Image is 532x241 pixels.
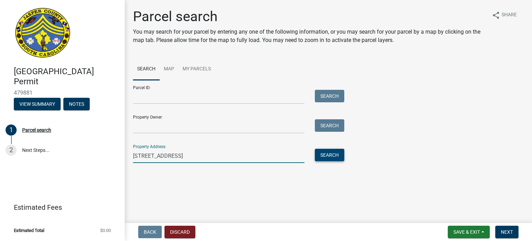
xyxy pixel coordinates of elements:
div: Parcel search [22,128,51,132]
button: Search [315,149,344,161]
a: Estimated Fees [6,200,114,214]
a: Map [160,58,178,80]
button: Search [315,119,344,132]
span: Save & Exit [453,229,480,235]
wm-modal-confirm: Notes [63,102,90,107]
span: $0.00 [100,228,111,233]
span: 479881 [14,89,111,96]
div: 2 [6,145,17,156]
span: Share [502,11,517,19]
span: Back [144,229,156,235]
button: Save & Exit [448,226,490,238]
p: You may search for your parcel by entering any one of the following information, or you may searc... [133,28,486,44]
img: Jasper County, South Carolina [14,7,72,59]
a: Search [133,58,160,80]
button: Next [495,226,518,238]
a: My Parcels [178,58,215,80]
h4: [GEOGRAPHIC_DATA] Permit [14,67,119,87]
button: Back [138,226,162,238]
button: shareShare [486,8,522,22]
div: 1 [6,124,17,136]
span: Estimated Total [14,228,44,233]
h1: Parcel search [133,8,486,25]
button: Search [315,90,344,102]
button: View Summary [14,98,61,110]
span: Next [501,229,513,235]
wm-modal-confirm: Summary [14,102,61,107]
button: Discard [165,226,195,238]
i: share [492,11,500,19]
button: Notes [63,98,90,110]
